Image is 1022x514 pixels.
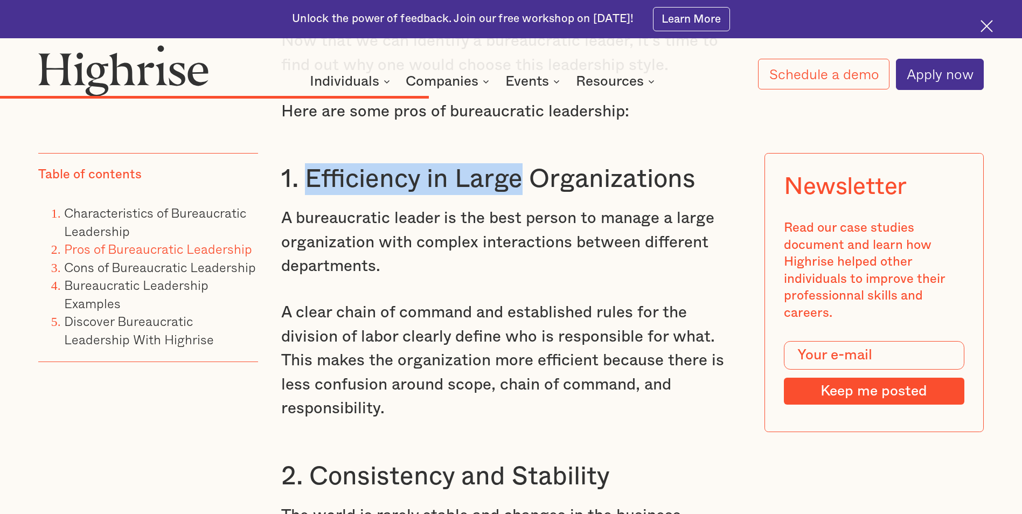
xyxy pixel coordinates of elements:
[406,75,492,88] div: Companies
[281,206,740,278] p: A bureaucratic leader is the best person to manage a large organization with complex interactions...
[653,7,730,31] a: Learn More
[576,75,644,88] div: Resources
[281,163,740,195] h3: 1. Efficiency in Large Organizations
[64,239,252,259] a: Pros of Bureaucratic Leadership
[64,275,208,313] a: Bureaucratic Leadership Examples
[576,75,658,88] div: Resources
[981,20,993,32] img: Cross icon
[406,75,478,88] div: Companies
[38,166,142,184] div: Table of contents
[64,203,246,241] a: Characteristics of Bureaucratic Leadership
[505,75,549,88] div: Events
[281,100,740,123] p: Here are some pros of bureaucratic leadership:
[64,311,214,350] a: Discover Bureaucratic Leadership With Highrise
[38,45,209,96] img: Highrise logo
[281,301,740,420] p: A clear chain of command and established rules for the division of labor clearly define who is re...
[784,220,964,322] div: Read our case studies document and learn how Highrise helped other individuals to improve their p...
[784,173,907,201] div: Newsletter
[784,378,964,405] input: Keep me posted
[281,461,740,492] h3: 2. Consistency and Stability
[784,341,964,370] input: Your e-mail
[292,11,634,26] div: Unlock the power of feedback. Join our free workshop on [DATE]!
[64,257,256,277] a: Cons of Bureaucratic Leadership
[310,75,379,88] div: Individuals
[896,59,984,90] a: Apply now
[758,59,889,89] a: Schedule a demo
[784,341,964,405] form: Modal Form
[505,75,563,88] div: Events
[310,75,393,88] div: Individuals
